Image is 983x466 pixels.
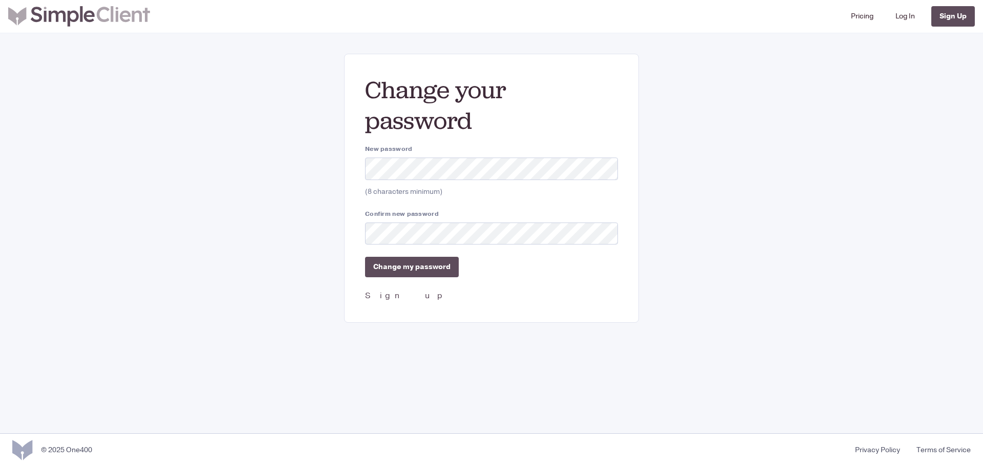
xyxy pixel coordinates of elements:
label: Confirm new password [365,209,618,218]
a: Privacy Policy [847,445,908,455]
input: Change my password [365,257,459,277]
div: © 2025 One400 [41,445,92,455]
a: Pricing [847,4,878,29]
a: Log In [891,4,919,29]
a: Sign Up [931,6,975,27]
h2: Change your password [365,75,618,136]
p: (8 characters minimum) [365,186,618,197]
a: Sign up [365,290,448,301]
a: Terms of Service [908,445,971,455]
label: New password [365,144,618,153]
